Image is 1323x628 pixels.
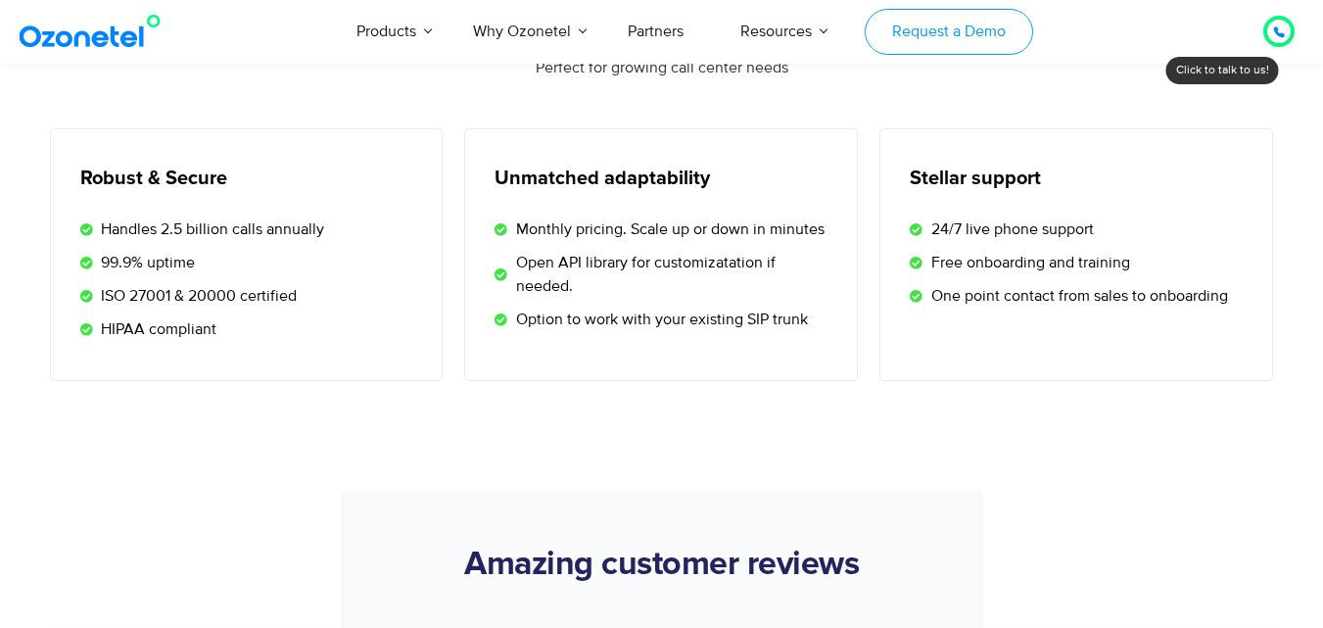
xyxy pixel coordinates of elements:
[96,317,216,341] span: HIPAA compliant
[15,546,1308,585] h2: Amazing customer reviews
[926,217,1094,241] span: 24/7 live phone support
[511,251,833,298] span: Open API library for customizatation if needed.
[511,217,825,241] span: Monthly pricing. Scale up or down in minutes
[80,169,418,188] h5: Robust & Secure
[536,58,788,77] span: Perfect for growing call center needs
[926,251,1130,274] span: Free onboarding and training
[910,169,1248,188] h5: Stellar support
[495,169,832,188] h5: Unmatched adaptability
[511,308,808,331] span: Option to work with your existing SIP trunk
[96,217,324,241] span: Handles 2.5 billion calls annually
[96,251,195,274] span: 99.9% uptime
[96,284,297,308] span: ISO 27001 & 20000 certified
[865,9,1032,55] a: Request a Demo
[926,284,1228,308] span: One point contact from sales to onboarding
